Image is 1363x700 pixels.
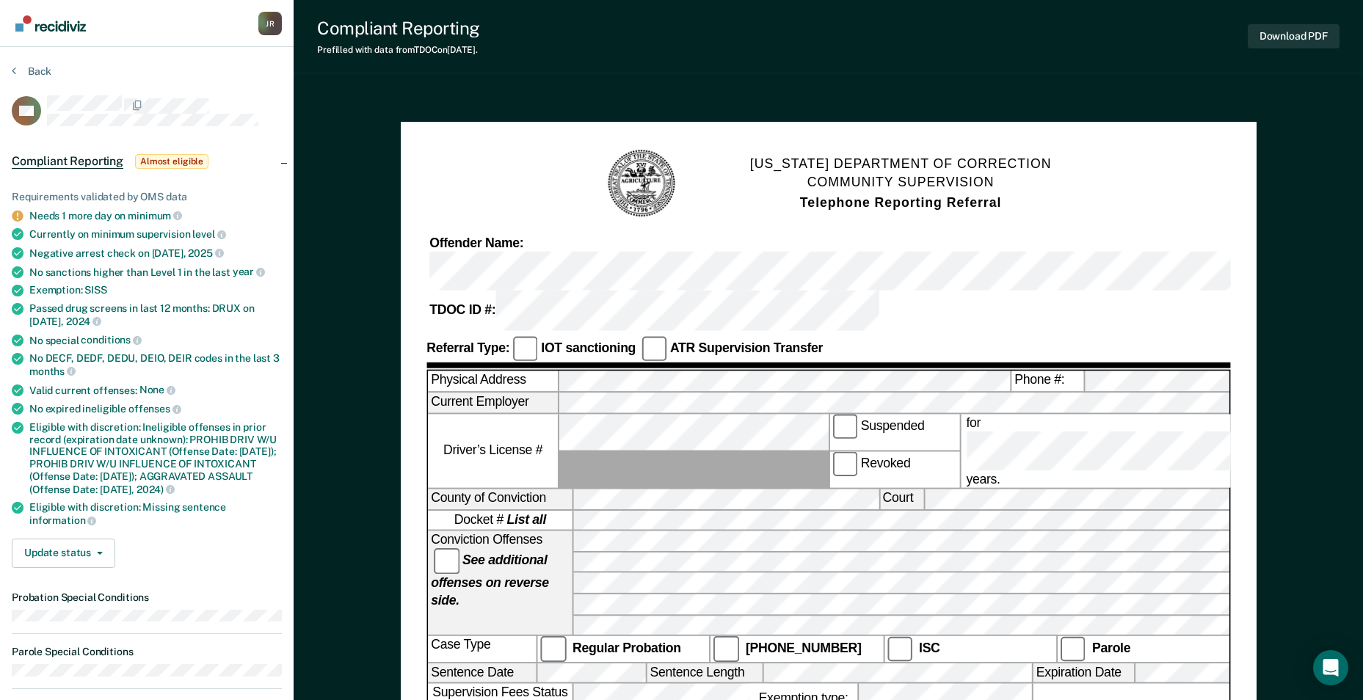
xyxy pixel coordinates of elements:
input: IOT sanctioning [512,336,538,362]
a: Needs 1 more day on minimum [29,210,171,222]
label: Expiration Date [1033,663,1133,683]
span: level [192,228,225,240]
strong: Regular Probation [573,641,681,655]
label: County of Conviction [428,489,572,509]
div: Eligible with discretion: Ineligible offenses in prior record (expiration date unknown): PROHIB D... [29,421,282,496]
input: Suspended [832,414,858,440]
dt: Probation Special Conditions [12,591,282,604]
span: 2025 [188,247,223,259]
div: Compliant Reporting [317,18,480,39]
span: 2024) [137,484,175,495]
img: Recidiviz [15,15,86,32]
label: Suspended [829,414,959,450]
strong: TDOC ID #: [429,304,495,318]
button: Profile dropdown button [258,12,282,35]
span: Compliant Reporting [12,154,123,169]
strong: ISC [919,641,940,655]
label: for years. [963,414,1352,488]
strong: Offender Name: [429,236,523,250]
span: SISS [84,284,106,296]
div: Case Type [428,636,536,662]
strong: IOT sanctioning [541,340,636,355]
span: offenses [128,403,181,415]
input: See additional offenses on reverse side. [434,548,459,574]
input: Parole [1060,636,1086,662]
span: conditions [81,334,141,346]
input: ATR Supervision Transfer [641,336,667,362]
label: Phone #: [1011,372,1083,392]
strong: Telephone Reporting Referral [800,195,1002,210]
div: No special [29,334,282,347]
label: Physical Address [428,372,558,392]
span: year [233,266,265,277]
div: Prefilled with data from TDOC on [DATE] . [317,45,480,55]
div: Conviction Offenses [428,531,572,635]
input: [PHONE_NUMBER] [713,636,739,662]
span: Almost eligible [135,154,208,169]
div: Eligible with discretion: Missing sentence [29,501,282,526]
strong: See additional offenses on reverse side. [431,553,549,607]
div: No expired ineligible [29,402,282,415]
label: Court [879,489,923,509]
div: No DECF, DEDF, DEDU, DEIO, DEIR codes in the last 3 [29,352,282,377]
label: Sentence Date [428,663,536,683]
div: Valid current offenses: [29,384,282,397]
span: information [29,514,96,526]
input: for years. [966,431,1349,470]
span: 2024 [66,316,101,327]
strong: [PHONE_NUMBER] [746,641,862,655]
div: Requirements validated by OMS data [12,191,282,203]
input: Revoked [832,451,858,477]
img: TN Seal [606,148,677,220]
span: None [139,384,175,395]
div: Currently on minimum supervision [29,227,282,241]
label: Revoked [829,451,959,487]
div: Passed drug screens in last 12 months: DRUX on [DATE], [29,302,282,327]
h1: [US_STATE] DEPARTMENT OF CORRECTION COMMUNITY SUPERVISION [750,155,1052,213]
div: Exemption: [29,284,282,296]
strong: ATR Supervision Transfer [670,340,823,355]
button: Update status [12,539,115,568]
strong: Parole [1092,641,1130,655]
div: Open Intercom Messenger [1313,650,1348,685]
strong: Referral Type: [426,340,509,355]
strong: List all [506,513,545,528]
span: months [29,365,76,377]
label: Driver’s License # [428,414,558,488]
dt: Parole Special Conditions [12,646,282,658]
input: Regular Probation [540,636,566,662]
span: Docket # [454,511,545,529]
label: Sentence Length [647,663,762,683]
div: Negative arrest check on [DATE], [29,247,282,260]
input: ISC [887,636,912,662]
label: Current Employer [428,393,558,412]
button: Download PDF [1248,24,1340,48]
div: No sanctions higher than Level 1 in the last [29,266,282,279]
button: Back [12,65,51,78]
div: J R [258,12,282,35]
